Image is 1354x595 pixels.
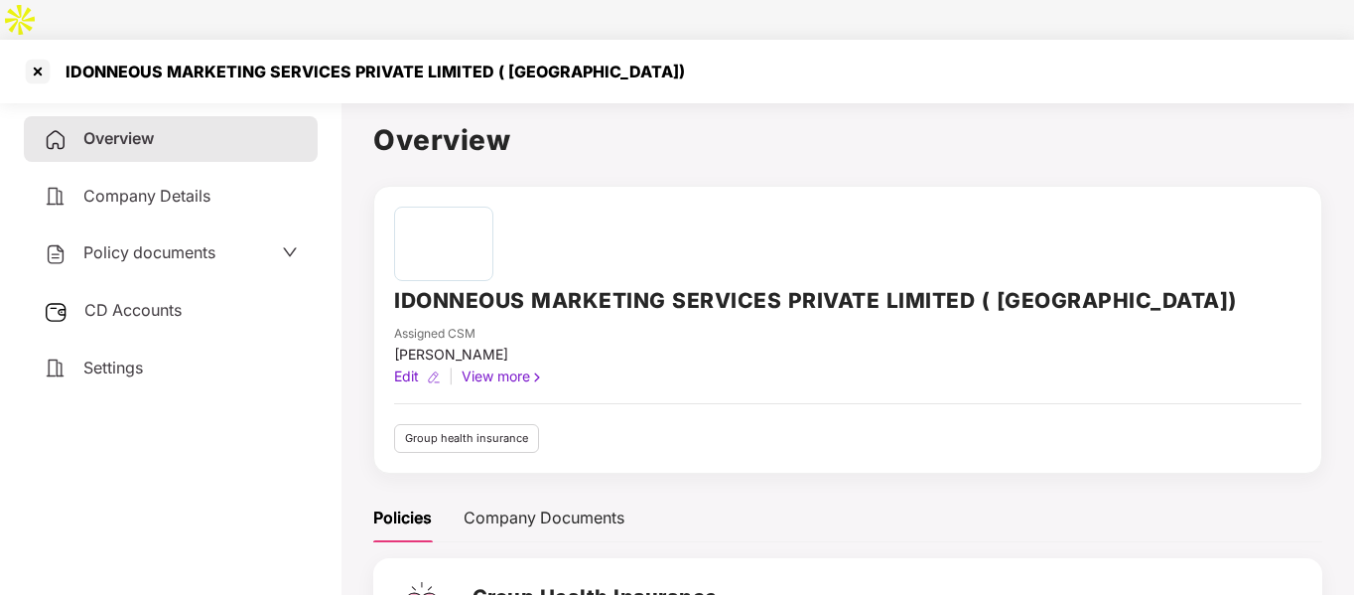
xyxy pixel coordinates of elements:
div: View more [458,366,548,387]
img: svg+xml;base64,PHN2ZyB4bWxucz0iaHR0cDovL3d3dy53My5vcmcvMjAwMC9zdmciIHdpZHRoPSIyNCIgaGVpZ2h0PSIyNC... [44,185,68,209]
div: [PERSON_NAME] [394,344,508,366]
img: svg+xml;base64,PHN2ZyB4bWxucz0iaHR0cDovL3d3dy53My5vcmcvMjAwMC9zdmciIHdpZHRoPSIyNCIgaGVpZ2h0PSIyNC... [44,242,68,266]
div: Company Documents [464,506,624,530]
span: CD Accounts [84,300,182,320]
img: editIcon [427,371,441,384]
span: down [282,244,298,260]
div: IDONNEOUS MARKETING SERVICES PRIVATE LIMITED ( [GEOGRAPHIC_DATA]) [54,62,685,81]
span: Company Details [83,186,210,206]
img: svg+xml;base64,PHN2ZyB4bWxucz0iaHR0cDovL3d3dy53My5vcmcvMjAwMC9zdmciIHdpZHRoPSIyNCIgaGVpZ2h0PSIyNC... [44,357,68,380]
img: svg+xml;base64,PHN2ZyB3aWR0aD0iMjUiIGhlaWdodD0iMjQiIHZpZXdCb3g9IjAgMCAyNSAyNCIgZmlsbD0ibm9uZSIgeG... [44,300,68,324]
span: Policy documents [83,242,215,262]
h1: Overview [373,118,1322,162]
div: | [445,366,458,387]
img: svg+xml;base64,PHN2ZyB4bWxucz0iaHR0cDovL3d3dy53My5vcmcvMjAwMC9zdmciIHdpZHRoPSIyNCIgaGVpZ2h0PSIyNC... [44,128,68,152]
div: Group health insurance [394,424,539,453]
img: rightIcon [530,371,544,384]
h2: IDONNEOUS MARKETING SERVICES PRIVATE LIMITED ( [GEOGRAPHIC_DATA]) [394,284,1237,317]
div: Assigned CSM [394,325,508,344]
span: Overview [83,128,154,148]
span: Settings [83,358,143,377]
div: Policies [373,506,432,530]
div: Edit [390,366,423,387]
